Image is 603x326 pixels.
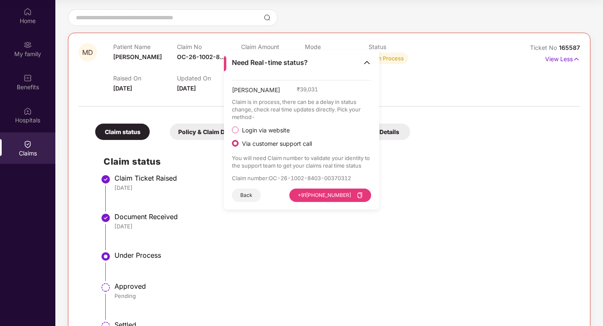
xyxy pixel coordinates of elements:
div: Claim status [95,124,150,140]
span: Need Real-time status? [232,58,308,67]
img: Toggle Icon [363,58,371,67]
span: Ticket No [530,44,559,51]
img: svg+xml;base64,PHN2ZyBpZD0iSG9zcGl0YWxzIiB4bWxucz0iaHR0cDovL3d3dy53My5vcmcvMjAwMC9zdmciIHdpZHRoPS... [23,107,32,115]
span: ₹ 39,031 [297,85,318,93]
img: svg+xml;base64,PHN2ZyBpZD0iU2VhcmNoLTMyeDMyIiB4bWxucz0iaHR0cDovL3d3dy53My5vcmcvMjAwMC9zdmciIHdpZH... [264,14,270,21]
div: Claim Ticket Raised [114,174,572,182]
img: svg+xml;base64,PHN2ZyBpZD0iU3RlcC1Eb25lLTMyeDMyIiB4bWxucz0iaHR0cDovL3d3dy53My5vcmcvMjAwMC9zdmciIH... [101,174,111,184]
span: 165587 [559,44,580,51]
div: TPA Details [356,124,410,140]
img: svg+xml;base64,PHN2ZyB3aWR0aD0iMjAiIGhlaWdodD0iMjAiIHZpZXdCb3g9IjAgMCAyMCAyMCIgZmlsbD0ibm9uZSIgeG... [23,41,32,49]
p: Raised On [113,75,177,82]
div: [DATE] [114,223,572,230]
div: [DATE] [114,184,572,191]
p: You will need Claim number to validate your identity to the support team to get your claims real ... [232,154,372,169]
img: svg+xml;base64,PHN2ZyBpZD0iQ2xhaW0iIHhtbG5zPSJodHRwOi8vd3d3LnczLm9yZy8yMDAwL3N2ZyIgd2lkdGg9IjIwIi... [23,140,32,148]
img: svg+xml;base64,PHN2ZyBpZD0iU3RlcC1Eb25lLTMyeDMyIiB4bWxucz0iaHR0cDovL3d3dy53My5vcmcvMjAwMC9zdmciIH... [101,213,111,223]
p: Updated On [177,75,241,82]
div: Policy & Claim Details [170,124,249,140]
img: svg+xml;base64,PHN2ZyB4bWxucz0iaHR0cDovL3d3dy53My5vcmcvMjAwMC9zdmciIHdpZHRoPSIxNyIgaGVpZ2h0PSIxNy... [573,54,580,64]
span: OC-26-1002-8... [177,53,225,60]
span: [PERSON_NAME] [113,53,162,60]
span: [DATE] [177,85,196,92]
h2: Claim status [104,155,572,168]
div: Pending [114,292,572,300]
span: Login via website [239,127,293,134]
p: Claim is in process, there can be a delay in status change, check real time updates directly. Pic... [232,98,372,121]
div: Document Received [114,212,572,221]
span: copy [357,192,363,198]
span: [DATE] [113,85,132,92]
button: +91[PHONE_NUMBER]copy [289,189,371,202]
p: Patient Name [113,43,177,50]
img: svg+xml;base64,PHN2ZyBpZD0iU3RlcC1BY3RpdmUtMzJ4MzIiIHhtbG5zPSJodHRwOi8vd3d3LnczLm9yZy8yMDAwL3N2Zy... [101,251,111,261]
p: Status [369,43,432,50]
p: View Less [545,52,580,64]
div: Approved [114,282,572,290]
p: Claim Amount [241,43,305,50]
p: Claim No [177,43,241,50]
button: Back [232,189,261,202]
div: In Process [377,54,404,62]
img: svg+xml;base64,PHN2ZyBpZD0iQmVuZWZpdHMiIHhtbG5zPSJodHRwOi8vd3d3LnczLm9yZy8yMDAwL3N2ZyIgd2lkdGg9Ij... [23,74,32,82]
div: Under Process [114,251,572,259]
img: svg+xml;base64,PHN2ZyBpZD0iU3RlcC1QZW5kaW5nLTMyeDMyIiB4bWxucz0iaHR0cDovL3d3dy53My5vcmcvMjAwMC9zdm... [101,282,111,292]
span: Via customer support call [239,140,315,147]
img: svg+xml;base64,PHN2ZyBpZD0iSG9tZSIgeG1sbnM9Imh0dHA6Ly93d3cudzMub3JnLzIwMDAvc3ZnIiB3aWR0aD0iMjAiIG... [23,8,32,16]
span: [PERSON_NAME] [232,85,280,98]
p: Claim number : OC-26-1002-8403-00370312 [232,174,372,182]
p: Mode [305,43,369,50]
span: MD [82,49,93,56]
